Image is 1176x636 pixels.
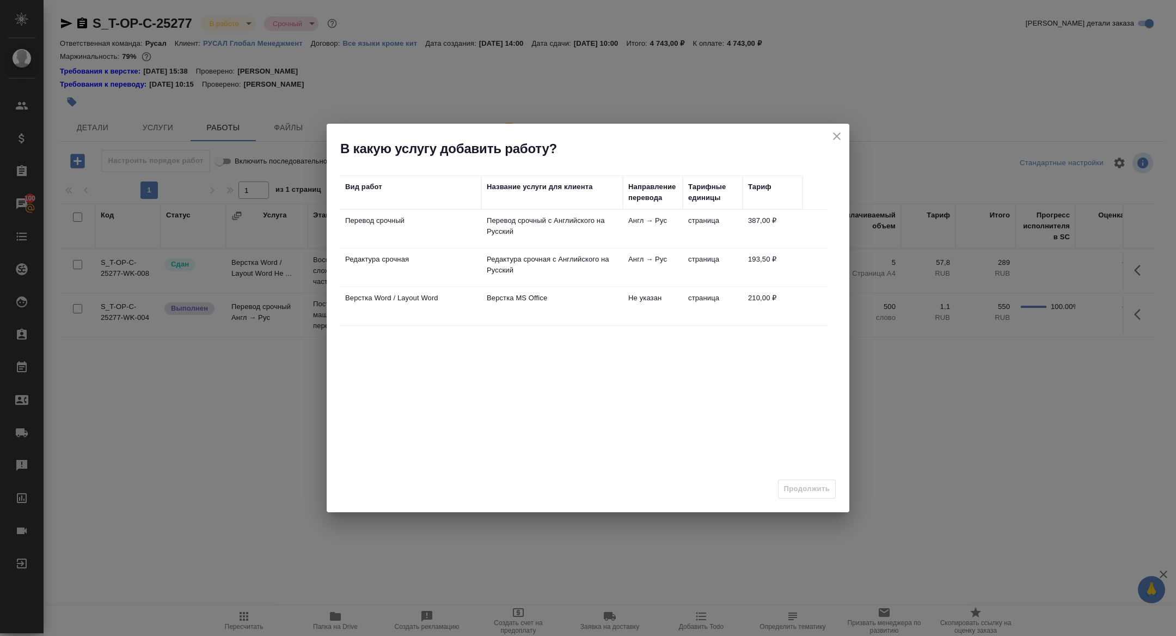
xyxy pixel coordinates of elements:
td: Англ → Рус [623,210,683,248]
td: 210,00 ₽ [743,287,803,325]
button: close [829,128,845,144]
div: Название услуги для клиента [487,181,593,192]
td: 193,50 ₽ [743,249,803,287]
td: страница [683,249,743,287]
p: Верстка Word / Layout Word [345,293,476,304]
p: Верстка MS Office [487,293,617,304]
td: страница [683,287,743,325]
td: страница [683,210,743,248]
p: Редактура срочная с Английского на Русский [487,254,617,276]
td: Не указан [623,287,683,325]
p: Редактура срочная [345,254,476,265]
p: Перевод срочный с Английского на Русский [487,215,617,237]
div: Направление перевода [628,181,677,203]
div: Тариф [748,181,771,192]
td: 387,00 ₽ [743,210,803,248]
div: Тарифные единицы [688,181,737,203]
div: Вид работ [345,181,382,192]
td: Англ → Рус [623,249,683,287]
p: Перевод срочный [345,215,476,226]
h2: В какую услугу добавить работу? [340,140,849,158]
